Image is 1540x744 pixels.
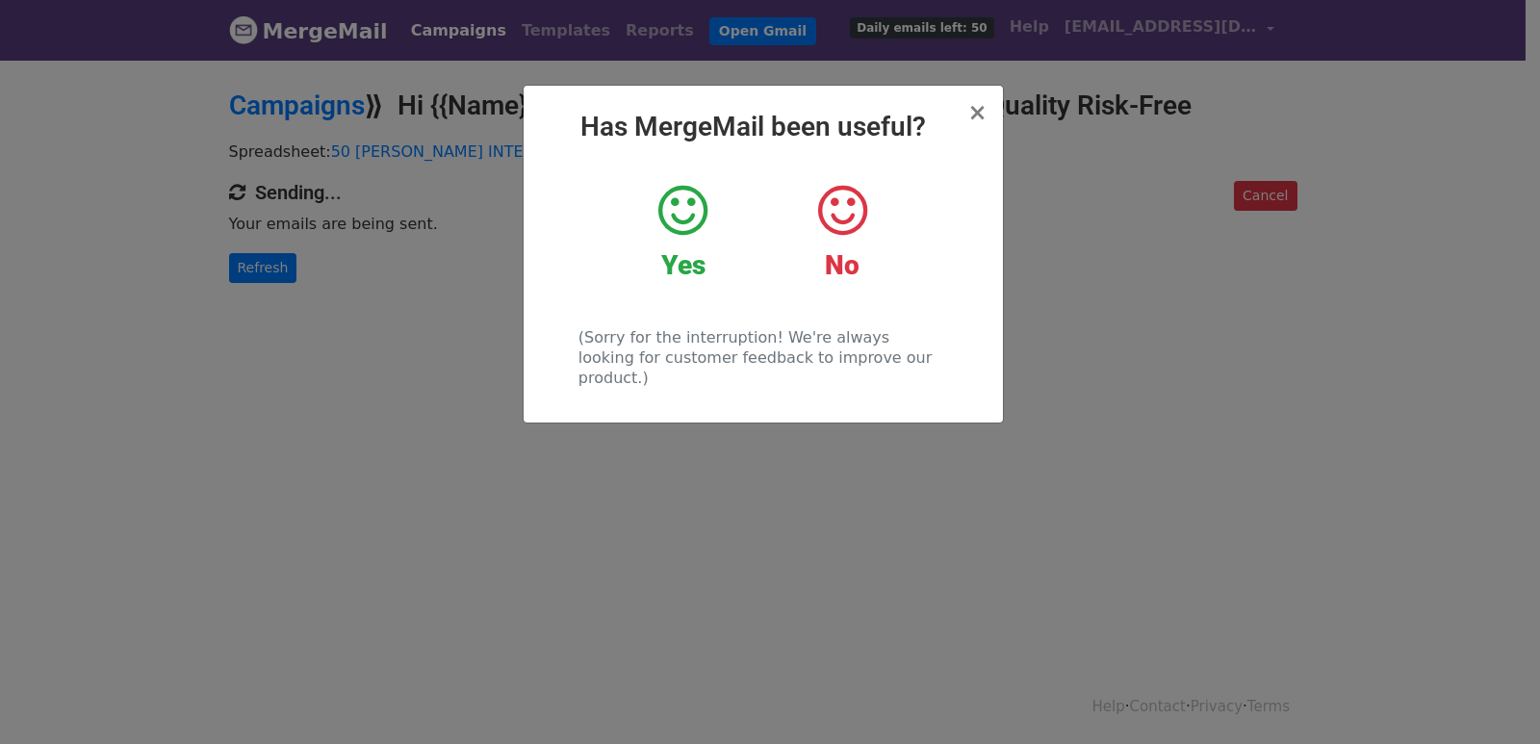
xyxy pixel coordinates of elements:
[578,327,947,388] p: (Sorry for the interruption! We're always looking for customer feedback to improve our product.)
[825,249,860,281] strong: No
[967,101,987,124] button: Close
[777,182,907,282] a: No
[967,99,987,126] span: ×
[661,249,706,281] strong: Yes
[539,111,988,143] h2: Has MergeMail been useful?
[618,182,748,282] a: Yes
